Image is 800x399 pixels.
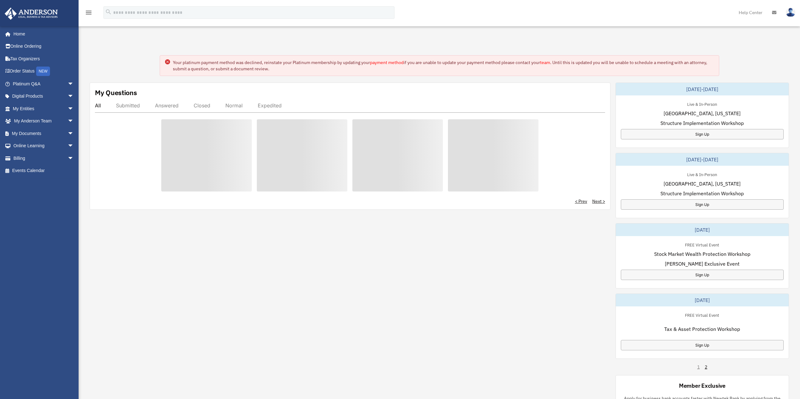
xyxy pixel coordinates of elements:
span: Stock Market Wealth Protection Workshop [654,250,750,258]
a: payment method [370,60,404,65]
div: Answered [155,102,179,109]
a: team [540,60,550,65]
a: Next > [592,198,605,204]
div: [DATE] [616,224,789,236]
span: Tax & Asset Protection Workshop [664,325,740,333]
a: My Entitiesarrow_drop_down [4,102,83,115]
div: Expedited [258,102,282,109]
a: Billingarrow_drop_down [4,152,83,164]
i: menu [85,9,92,16]
div: Live & In-Person [682,100,722,107]
div: Submitted [116,102,140,109]
a: Order StatusNEW [4,65,83,78]
a: Tax Organizers [4,52,83,65]
div: My Questions [95,88,137,97]
span: [GEOGRAPHIC_DATA], [US_STATE] [664,180,741,187]
a: My Documentsarrow_drop_down [4,127,83,140]
a: Sign Up [621,129,784,139]
div: Normal [225,102,243,109]
a: Online Ordering [4,40,83,53]
span: arrow_drop_down [68,78,80,90]
img: Anderson Advisors Platinum Portal [3,8,60,20]
a: menu [85,11,92,16]
div: FREE Virtual Event [680,311,724,318]
a: Events Calendar [4,164,83,177]
a: Home [4,28,80,40]
span: Structure Implementation Workshop [660,119,744,127]
span: arrow_drop_down [68,115,80,128]
div: All [95,102,101,109]
div: [DATE] [616,294,789,306]
div: [DATE]-[DATE] [616,83,789,95]
a: Sign Up [621,270,784,280]
a: Digital Productsarrow_drop_down [4,90,83,103]
a: Sign Up [621,199,784,210]
div: NEW [36,67,50,76]
span: arrow_drop_down [68,127,80,140]
span: arrow_drop_down [68,140,80,153]
span: arrow_drop_down [68,152,80,165]
a: Online Learningarrow_drop_down [4,140,83,152]
div: Member Exclusive [679,382,726,390]
a: My Anderson Teamarrow_drop_down [4,115,83,127]
div: Your platinum payment method was declined, reinstate your Platinum membership by updating your if... [173,59,714,72]
i: search [105,8,112,15]
div: [DATE]-[DATE] [616,153,789,166]
div: FREE Virtual Event [680,241,724,248]
span: arrow_drop_down [68,102,80,115]
span: [PERSON_NAME] Exclusive Event [665,260,740,267]
div: Closed [194,102,210,109]
span: arrow_drop_down [68,90,80,103]
a: < Prev [575,198,587,204]
div: Live & In-Person [682,171,722,177]
a: Sign Up [621,340,784,350]
a: Platinum Q&Aarrow_drop_down [4,78,83,90]
a: 2 [705,364,707,370]
img: User Pic [786,8,795,17]
span: Structure Implementation Workshop [660,190,744,197]
span: [GEOGRAPHIC_DATA], [US_STATE] [664,110,741,117]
